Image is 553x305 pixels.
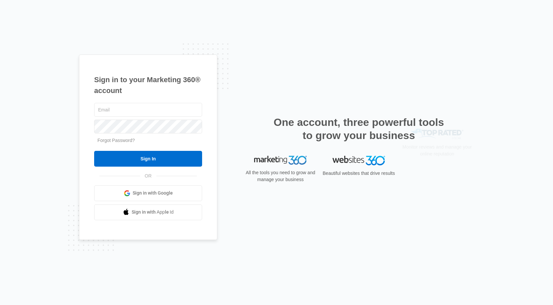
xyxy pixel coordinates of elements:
[94,74,202,96] h1: Sign in to your Marketing 360® account
[94,151,202,167] input: Sign In
[272,116,446,142] h2: One account, three powerful tools to grow your business
[97,138,135,143] a: Forgot Password?
[244,169,317,183] p: All the tools you need to grow and manage your business
[140,173,156,179] span: OR
[94,103,202,117] input: Email
[94,185,202,201] a: Sign in with Google
[132,209,174,216] span: Sign in with Apple Id
[94,204,202,220] a: Sign in with Apple Id
[322,170,396,177] p: Beautiful websites that drive results
[254,156,307,165] img: Marketing 360
[400,171,474,185] p: Monitor reviews and manage your online reputation
[332,156,385,165] img: Websites 360
[133,190,173,197] span: Sign in with Google
[411,156,463,167] img: Top Rated Local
